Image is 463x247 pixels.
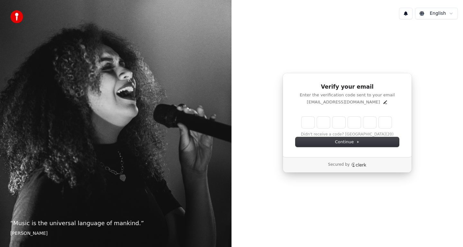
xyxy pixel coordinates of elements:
button: Continue [295,137,399,147]
input: Enter verification code. Digit 1 [302,117,314,128]
img: youka [10,10,23,23]
p: [EMAIL_ADDRESS][DOMAIN_NAME] [307,99,380,105]
a: Clerk logo [351,163,367,167]
div: Verification code input [300,115,393,129]
button: Edit [383,100,388,105]
input: Digit 2 [317,117,330,128]
input: Digit 3 [332,117,345,128]
p: Secured by [328,162,350,167]
span: Continue [335,139,359,145]
h1: Verify your email [295,83,399,91]
p: “ Music is the universal language of mankind. ” [10,219,221,228]
input: Digit 5 [363,117,376,128]
input: Digit 6 [379,117,392,128]
input: Digit 4 [348,117,361,128]
p: Enter the verification code sent to your email [295,92,399,98]
footer: [PERSON_NAME] [10,230,221,237]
